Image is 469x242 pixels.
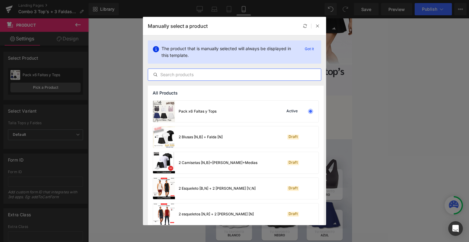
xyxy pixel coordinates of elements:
img: product-img [153,178,175,199]
div: Draft [287,160,299,165]
div: Open Intercom Messenger [448,221,463,236]
div: 2 Camisetas [N,B]+[PERSON_NAME]+Medias [179,160,257,166]
p: The product that is manually selected will always be displayed in this template. [162,45,297,59]
div: Draft [287,186,299,191]
div: Pack x6 Faltas y Tops [179,109,216,114]
div: Draft [287,135,299,140]
img: product-img [153,152,175,173]
input: Search products [148,71,321,78]
div: 2 esqueletos [N,R] + 2 [PERSON_NAME] [N] [179,211,254,217]
div: 2 Esqueleto [B,N] + 2 [PERSON_NAME] [V,N] [179,186,256,191]
span: L-XL [36,94,45,107]
img: product-img [153,203,175,225]
div: Active [285,109,299,114]
img: product-img [153,101,175,122]
span: S-M [9,94,18,107]
p: Manually select a product [148,23,208,29]
img: product-img [153,126,175,148]
label: Talla Tops y Faldas [3,86,144,94]
div: Draft [287,212,299,217]
div: All Products [148,86,324,100]
p: Got it [302,45,316,53]
div: 2 Blusas [N,B] + Falda [N] [179,134,223,140]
